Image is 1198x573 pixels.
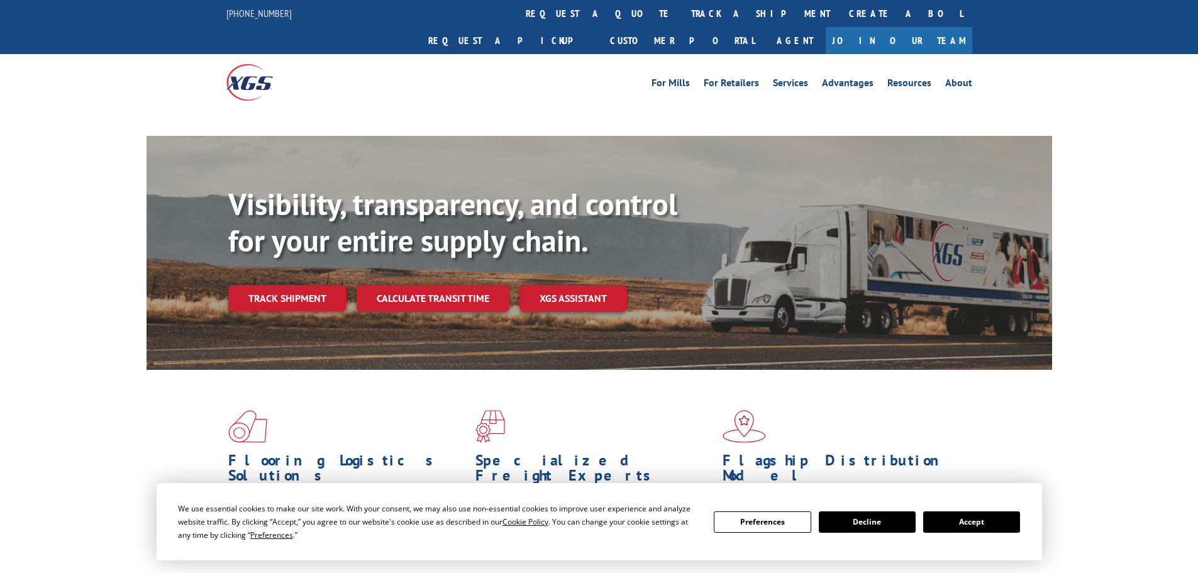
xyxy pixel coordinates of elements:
[652,78,690,92] a: For Mills
[923,511,1020,533] button: Accept
[475,410,505,443] img: xgs-icon-focused-on-flooring-red
[945,78,972,92] a: About
[419,27,601,54] a: Request a pickup
[714,511,811,533] button: Preferences
[704,78,759,92] a: For Retailers
[826,27,972,54] a: Join Our Team
[723,410,766,443] img: xgs-icon-flagship-distribution-model-red
[773,78,808,92] a: Services
[601,27,764,54] a: Customer Portal
[357,285,509,312] a: Calculate transit time
[502,516,548,527] span: Cookie Policy
[819,511,916,533] button: Decline
[250,530,293,540] span: Preferences
[822,78,874,92] a: Advantages
[887,78,931,92] a: Resources
[226,7,292,19] a: [PHONE_NUMBER]
[519,285,627,312] a: XGS ASSISTANT
[157,483,1042,560] div: Cookie Consent Prompt
[228,285,347,311] a: Track shipment
[764,27,826,54] a: Agent
[178,502,699,542] div: We use essential cookies to make our site work. With your consent, we may also use non-essential ...
[228,410,267,443] img: xgs-icon-total-supply-chain-intelligence-red
[228,453,466,489] h1: Flooring Logistics Solutions
[475,453,713,489] h1: Specialized Freight Experts
[228,184,677,260] b: Visibility, transparency, and control for your entire supply chain.
[723,453,960,489] h1: Flagship Distribution Model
